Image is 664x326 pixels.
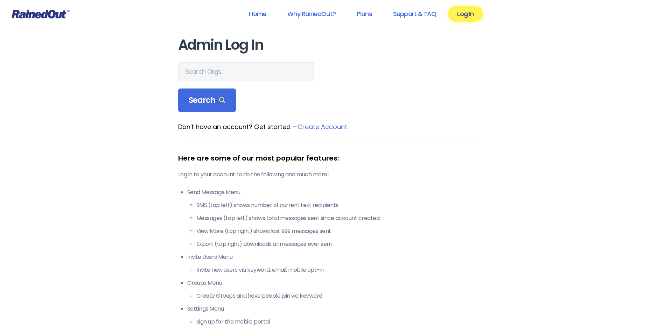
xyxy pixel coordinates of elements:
div: Search [178,88,236,112]
a: Plans [348,6,381,22]
li: Send Message Menu [187,188,486,248]
a: Home [240,6,275,22]
li: Export (top right) downloads all messages ever sent [196,240,486,248]
a: Why RainedOut? [278,6,345,22]
span: Search [189,95,226,105]
p: Log in to your account to do the following and much more! [178,170,486,179]
li: SMS (top left) shows number of current text recipients [196,201,486,210]
a: Create Account [298,122,347,131]
li: Invite Users Menu [187,253,486,274]
div: Here are some of our most popular features: [178,153,486,163]
h1: Admin Log In [178,37,486,53]
a: Log In [448,6,483,22]
li: Create Groups and have people join via keyword [196,292,486,300]
li: View More (top right) shows last 999 messages sent [196,227,486,235]
li: Invite new users via keyword, email, mobile opt-in [196,266,486,274]
a: Support & FAQ [384,6,445,22]
li: Messages (top left) shows total messages sent since account created [196,214,486,222]
li: Sign up for the mobile portal [196,318,486,326]
li: Groups Menu [187,279,486,300]
input: Search Orgs… [178,62,314,81]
